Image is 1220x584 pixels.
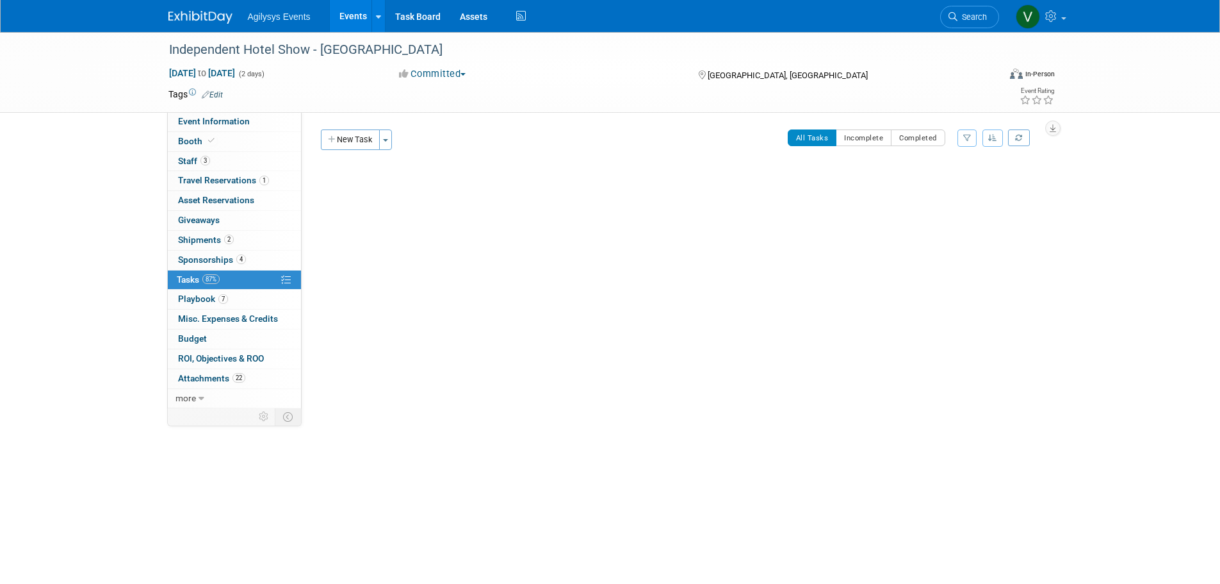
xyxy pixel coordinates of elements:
a: Edit [202,90,223,99]
a: Travel Reservations1 [168,171,301,190]
a: Playbook7 [168,290,301,309]
i: Booth reservation complete [208,137,215,144]
span: 22 [232,373,245,383]
td: Tags [168,88,223,101]
span: Staff [178,156,210,166]
span: Budget [178,333,207,344]
span: 1 [259,176,269,185]
span: Event Information [178,116,250,126]
div: In-Person [1025,69,1055,79]
td: Toggle Event Tabs [275,408,301,425]
button: New Task [321,129,380,150]
button: All Tasks [788,129,837,146]
a: Budget [168,330,301,349]
span: more [175,393,196,403]
div: Event Rating [1020,88,1054,94]
span: Giveaways [178,215,220,225]
td: Personalize Event Tab Strip [253,408,275,425]
span: Search [957,12,987,22]
a: Event Information [168,112,301,131]
span: [DATE] [DATE] [168,67,236,79]
button: Completed [891,129,945,146]
a: more [168,389,301,408]
span: Playbook [178,294,228,304]
a: ROI, Objectives & ROO [168,349,301,369]
img: ExhibitDay [168,11,232,24]
span: [GEOGRAPHIC_DATA], [GEOGRAPHIC_DATA] [708,71,868,80]
span: Misc. Expenses & Credits [178,313,278,324]
span: 4 [236,254,246,264]
span: 2 [224,235,234,244]
span: Shipments [178,235,234,245]
span: Attachments [178,373,245,383]
span: Agilysys Events [248,12,311,22]
img: Format-Inperson.png [1010,69,1023,79]
a: Sponsorships4 [168,251,301,270]
span: ROI, Objectives & ROO [178,353,264,363]
span: 7 [218,294,228,304]
a: Asset Reservations [168,191,301,210]
a: Staff3 [168,152,301,171]
span: to [196,68,208,78]
a: Giveaways [168,211,301,230]
img: Vaitiare Munoz [1016,4,1040,29]
span: Tasks [177,274,220,285]
button: Committed [394,67,471,81]
span: 87% [202,274,220,284]
span: Sponsorships [178,254,246,265]
span: Travel Reservations [178,175,269,185]
span: (2 days) [238,70,264,78]
span: Booth [178,136,217,146]
span: Asset Reservations [178,195,254,205]
a: Shipments2 [168,231,301,250]
a: Refresh [1008,129,1030,146]
span: 3 [200,156,210,165]
a: Tasks87% [168,271,301,290]
a: Booth [168,132,301,151]
div: Event Format [923,67,1055,86]
a: Search [940,6,999,28]
button: Incomplete [836,129,891,146]
a: Attachments22 [168,369,301,388]
a: Misc. Expenses & Credits [168,310,301,329]
div: Independent Hotel Show - [GEOGRAPHIC_DATA] [165,38,980,62]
